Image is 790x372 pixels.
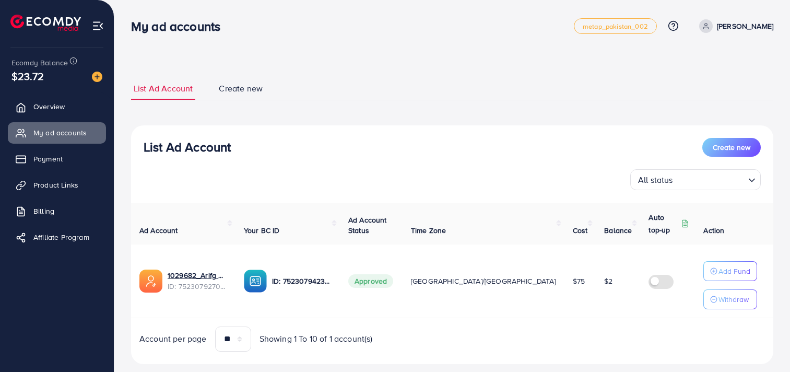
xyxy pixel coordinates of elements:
[718,293,749,306] p: Withdraw
[168,281,227,292] span: ID: 7523079270294405128
[604,276,612,286] span: $2
[168,270,227,292] div: <span class='underline'>1029682_Arifg Mart_1751603491465</span></br>7523079270294405128
[92,20,104,32] img: menu
[583,23,648,30] span: metap_pakistan_002
[718,265,750,277] p: Add Fund
[604,225,632,236] span: Balance
[131,19,229,34] h3: My ad accounts
[244,225,280,236] span: Your BC ID
[33,180,78,190] span: Product Links
[11,68,44,84] span: $23.72
[648,211,679,236] p: Auto top-up
[411,225,446,236] span: Time Zone
[8,96,106,117] a: Overview
[33,154,63,164] span: Payment
[144,140,231,155] h3: List Ad Account
[139,270,162,293] img: ic-ads-acc.e4c84228.svg
[134,83,193,95] span: List Ad Account
[272,275,332,287] p: ID: 7523079423877332993
[139,333,207,345] span: Account per page
[702,138,761,157] button: Create new
[636,172,675,188] span: All status
[92,72,102,82] img: image
[244,270,267,293] img: ic-ba-acc.ded83a64.svg
[348,274,393,288] span: Approved
[713,142,750,153] span: Create new
[260,333,373,345] span: Showing 1 To 10 of 1 account(s)
[168,270,227,281] a: 1029682_Arifg Mart_1751603491465
[33,206,54,216] span: Billing
[573,276,585,286] span: $75
[8,122,106,143] a: My ad accounts
[8,201,106,222] a: Billing
[630,169,761,190] div: Search for option
[219,83,263,95] span: Create new
[8,175,106,195] a: Product Links
[703,289,757,309] button: Withdraw
[695,19,773,33] a: [PERSON_NAME]
[703,225,724,236] span: Action
[676,170,744,188] input: Search for option
[33,232,89,242] span: Affiliate Program
[717,20,773,32] p: [PERSON_NAME]
[8,227,106,248] a: Affiliate Program
[33,101,65,112] span: Overview
[139,225,178,236] span: Ad Account
[411,276,556,286] span: [GEOGRAPHIC_DATA]/[GEOGRAPHIC_DATA]
[8,148,106,169] a: Payment
[703,261,757,281] button: Add Fund
[573,225,588,236] span: Cost
[574,18,657,34] a: metap_pakistan_002
[11,57,68,68] span: Ecomdy Balance
[348,215,387,236] span: Ad Account Status
[33,127,87,138] span: My ad accounts
[10,15,81,31] img: logo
